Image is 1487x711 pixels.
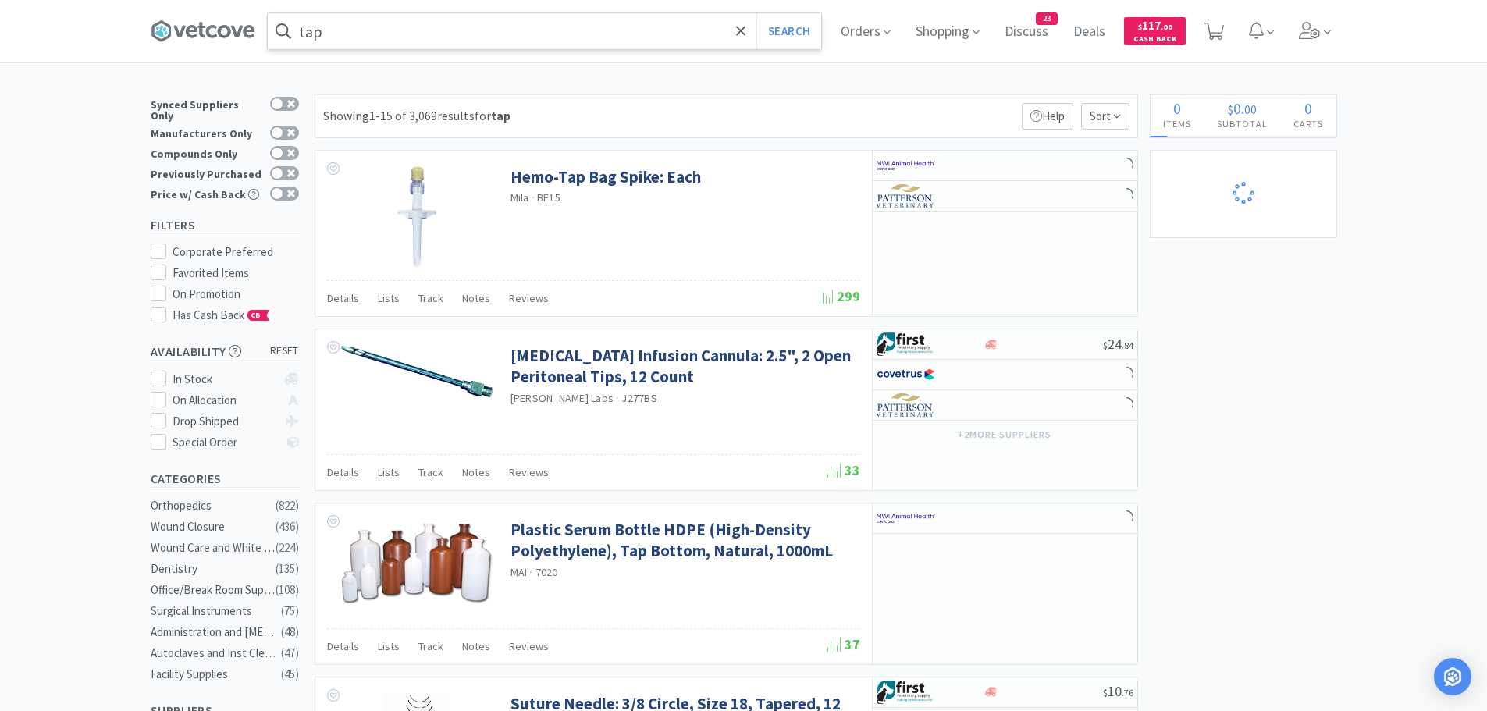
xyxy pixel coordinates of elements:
span: Lists [378,639,400,653]
button: Search [756,13,821,49]
div: Showing 1-15 of 3,069 results [323,106,510,126]
span: reset [270,343,299,360]
p: Help [1022,103,1073,130]
span: · [616,391,619,405]
h4: Items [1151,116,1204,131]
span: BF15 [537,190,560,204]
span: for [475,108,510,123]
div: ( 45 ) [281,665,299,684]
span: Has Cash Back [173,308,270,322]
span: $ [1103,340,1108,351]
span: · [529,565,532,579]
span: Details [327,465,359,479]
span: Notes [462,465,490,479]
span: 0 [1233,98,1241,118]
h5: Filters [151,216,299,234]
img: f6b2451649754179b5b4e0c70c3f7cb0_2.png [877,507,935,530]
div: Wound Care and White Goods [151,539,277,557]
span: 37 [827,635,860,653]
div: On Promotion [173,285,299,304]
span: $ [1138,22,1142,32]
span: CB [248,311,264,320]
span: Reviews [509,465,549,479]
div: Previously Purchased [151,166,262,180]
div: Open Intercom Messenger [1434,658,1471,695]
strong: tap [491,108,510,123]
a: $117.00Cash Back [1124,10,1186,52]
span: 117 [1138,18,1172,33]
span: . 76 [1122,687,1133,699]
div: ( 436 ) [276,517,299,536]
span: 0 [1304,98,1312,118]
div: Dentistry [151,560,277,578]
a: Discuss23 [998,25,1055,39]
img: 514ec68118dd4e9f9f3ff4b725e1b700_241284.jpeg [366,166,468,268]
a: [PERSON_NAME] Labs [510,391,614,405]
span: Lists [378,291,400,305]
div: Autoclaves and Inst Cleaners [151,644,277,663]
span: Reviews [509,639,549,653]
div: Facility Supplies [151,665,277,684]
img: 77fca1acd8b6420a9015268ca798ef17_1.png [877,363,935,386]
span: 33 [827,461,860,479]
span: . 00 [1161,22,1172,32]
a: MAI [510,565,528,579]
span: . 84 [1122,340,1133,351]
div: Administration and [MEDICAL_DATA] [151,623,277,642]
a: Deals [1067,25,1112,39]
input: Search by item, sku, manufacturer, ingredient, size... [268,13,821,49]
div: ( 822 ) [276,496,299,515]
a: Mila [510,190,529,204]
div: Wound Closure [151,517,277,536]
span: Track [418,465,443,479]
span: · [532,190,535,204]
div: Manufacturers Only [151,126,262,139]
span: Notes [462,639,490,653]
span: Cash Back [1133,35,1176,45]
span: Details [327,291,359,305]
div: . [1204,101,1281,116]
div: Office/Break Room Supplies [151,581,277,599]
a: Hemo-Tap Bag Spike: Each [510,166,701,187]
span: J277BS [621,391,657,405]
span: Notes [462,291,490,305]
img: 67d67680309e4a0bb49a5ff0391dcc42_6.png [877,681,935,704]
h4: Carts [1281,116,1336,131]
span: 7020 [535,565,558,579]
div: Favorited Items [173,264,299,283]
a: Plastic Serum Bottle HDPE (High-Density Polyethylene), Tap Bottom, Natural, 1000mL [510,519,856,562]
span: Track [418,291,443,305]
span: $ [1103,687,1108,699]
span: Details [327,639,359,653]
span: 00 [1244,101,1257,117]
div: Compounds Only [151,146,262,159]
div: Surgical Instruments [151,602,277,620]
h5: Availability [151,343,299,361]
div: On Allocation [173,391,276,410]
div: Synced Suppliers Only [151,97,262,121]
div: ( 224 ) [276,539,299,557]
span: 0 [1173,98,1181,118]
div: ( 135 ) [276,560,299,578]
div: Drop Shipped [173,412,276,431]
img: f5e969b455434c6296c6d81ef179fa71_3.png [877,393,935,417]
div: Special Order [173,433,276,452]
span: $ [1228,101,1233,117]
span: Track [418,639,443,653]
span: 23 [1037,13,1057,24]
h5: Categories [151,470,299,488]
img: d096f45f3b0e48ada6853f1350544cd4_644763.png [339,519,495,608]
div: ( 108 ) [276,581,299,599]
span: 299 [820,287,860,305]
div: Orthopedics [151,496,277,515]
img: f5e969b455434c6296c6d81ef179fa71_3.png [877,184,935,208]
h4: Subtotal [1204,116,1281,131]
a: [MEDICAL_DATA] Infusion Cannula: 2.5", 2 Open Peritoneal Tips, 12 Count [510,345,856,388]
div: ( 48 ) [281,623,299,642]
span: 24 [1103,335,1133,353]
div: ( 75 ) [281,602,299,620]
span: 10 [1103,682,1133,700]
div: Corporate Preferred [173,243,299,261]
img: 67d67680309e4a0bb49a5ff0391dcc42_6.png [877,332,935,356]
span: Lists [378,465,400,479]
